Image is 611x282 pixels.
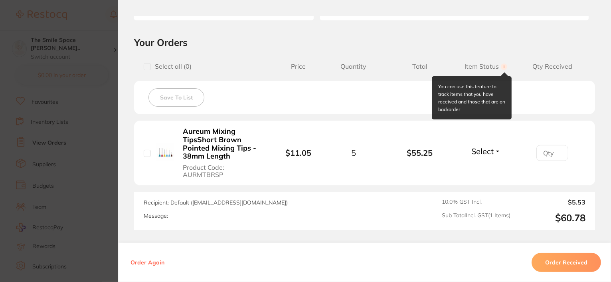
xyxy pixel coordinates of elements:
input: Qty [536,145,568,161]
button: Order Received [532,253,601,272]
span: Recipient: Default ( [EMAIL_ADDRESS][DOMAIN_NAME] ) [144,199,288,206]
img: Aureum Mixing TipsShort Brown Pointed Mixing Tips - 38mm Length [157,143,174,161]
button: Save To List [148,88,204,107]
h2: Your Orders [134,36,595,48]
button: Select [469,146,503,156]
span: Quantity [320,63,387,70]
span: Select all ( 0 ) [151,63,192,70]
span: Product Code: AURMTBRSP [183,164,262,179]
span: Total [387,63,453,70]
span: Qty Received [519,63,585,70]
span: Sub Total Incl. GST ( 1 Items) [442,212,510,224]
button: Aureum Mixing TipsShort Brown Pointed Mixing Tips - 38mm Length Product Code: AURMTBRSP [180,127,264,179]
b: $55.25 [387,148,453,157]
button: Order Again [128,259,167,266]
output: $60.78 [517,212,585,224]
span: Price [276,63,320,70]
output: $5.53 [517,199,585,206]
span: Select [471,146,494,156]
label: Message: [144,212,168,219]
b: $11.05 [285,148,311,158]
span: Item Status [453,63,519,70]
span: 10.0 % GST Incl. [442,199,510,206]
span: 5 [351,148,356,157]
b: Aureum Mixing TipsShort Brown Pointed Mixing Tips - 38mm Length [183,127,262,161]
